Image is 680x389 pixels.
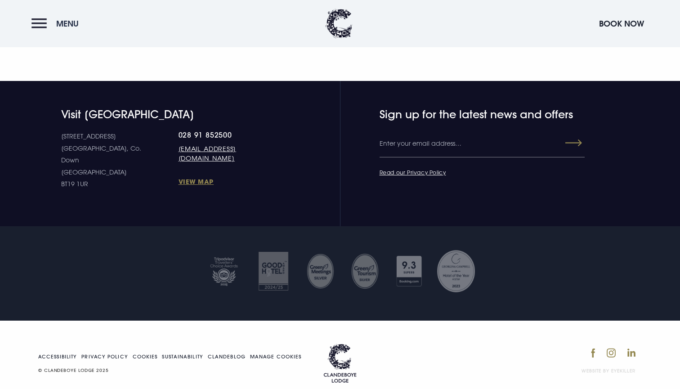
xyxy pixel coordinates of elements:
[208,354,246,359] a: Clandeblog
[61,130,179,190] p: [STREET_ADDRESS] [GEOGRAPHIC_DATA], Co. Down [GEOGRAPHIC_DATA] BT19 1UR
[253,249,294,294] img: Good hotel 24 25 2
[38,354,77,359] a: Accessibility
[380,130,585,157] input: Enter your email address…
[323,344,357,383] img: Logo
[550,135,582,151] button: Submit
[61,108,282,121] h4: Visit [GEOGRAPHIC_DATA]
[179,130,282,139] a: 028 91 852500
[162,354,203,359] a: Sustainability
[323,344,357,383] a: Go home
[591,348,595,358] img: Facebook
[56,18,79,29] span: Menu
[326,9,353,38] img: Clandeboye Lodge
[595,14,649,33] button: Book Now
[81,354,128,359] a: Privacy Policy
[306,253,335,289] img: Untitled design 35
[582,367,635,374] a: Website by Eyekiller
[250,354,301,359] a: Manage your cookie settings.
[436,249,476,294] img: Georgina Campbell Award 2023
[38,366,306,375] p: © CLANDEBOYE LODGE 2025
[351,253,379,289] img: GM SILVER TRANSPARENT
[391,249,427,294] img: Booking com 1
[179,144,282,163] a: [EMAIL_ADDRESS][DOMAIN_NAME]
[380,169,446,176] a: Read our Privacy Policy
[380,108,548,121] h4: Sign up for the latest news and offers
[204,249,244,294] img: Tripadvisor travellers choice 2025
[607,348,616,358] img: Instagram
[133,354,158,359] a: Cookies
[627,349,635,357] img: LinkedIn
[179,177,282,186] a: View Map
[31,14,83,33] button: Menu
